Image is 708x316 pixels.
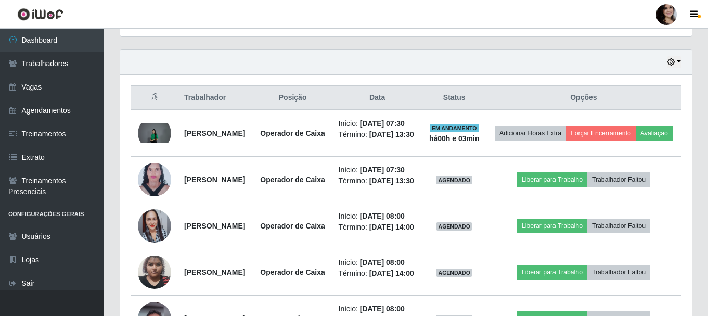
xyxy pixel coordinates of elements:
[517,219,587,233] button: Liberar para Trabalho
[260,129,325,137] strong: Operador de Caixa
[587,219,650,233] button: Trabalhador Faltou
[566,126,636,141] button: Forçar Encerramento
[339,118,416,129] li: Início:
[436,176,472,184] span: AGENDADO
[486,86,681,110] th: Opções
[360,305,405,313] time: [DATE] 08:00
[636,126,673,141] button: Avaliação
[436,269,472,277] span: AGENDADO
[339,165,416,175] li: Início:
[360,166,405,174] time: [DATE] 07:30
[184,222,245,230] strong: [PERSON_NAME]
[360,119,405,128] time: [DATE] 07:30
[253,86,332,110] th: Posição
[369,269,414,277] time: [DATE] 14:00
[339,257,416,268] li: Início:
[178,86,253,110] th: Trabalhador
[429,134,480,143] strong: há 00 h e 03 min
[436,222,472,231] span: AGENDADO
[430,124,479,132] span: EM ANDAMENTO
[422,86,486,110] th: Status
[587,172,650,187] button: Trabalhador Faltou
[138,250,171,294] img: 1701273073882.jpeg
[339,175,416,186] li: Término:
[339,211,416,222] li: Início:
[184,175,245,184] strong: [PERSON_NAME]
[260,222,325,230] strong: Operador de Caixa
[495,126,566,141] button: Adicionar Horas Extra
[138,157,171,203] img: 1728382310331.jpeg
[339,268,416,279] li: Término:
[17,8,63,21] img: CoreUI Logo
[360,258,405,267] time: [DATE] 08:00
[369,223,414,231] time: [DATE] 14:00
[332,86,422,110] th: Data
[138,123,171,143] img: 1758553448636.jpeg
[369,176,414,185] time: [DATE] 13:30
[517,172,587,187] button: Liberar para Trabalho
[587,265,650,280] button: Trabalhador Faltou
[339,304,416,314] li: Início:
[339,129,416,140] li: Término:
[260,175,325,184] strong: Operador de Caixa
[517,265,587,280] button: Liberar para Trabalho
[138,196,171,256] img: 1689874098010.jpeg
[369,130,414,138] time: [DATE] 13:30
[339,222,416,233] li: Término:
[360,212,405,220] time: [DATE] 08:00
[184,129,245,137] strong: [PERSON_NAME]
[184,268,245,276] strong: [PERSON_NAME]
[260,268,325,276] strong: Operador de Caixa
